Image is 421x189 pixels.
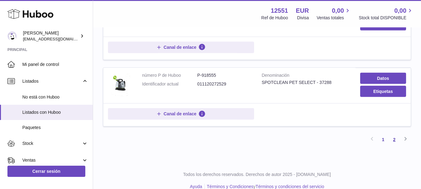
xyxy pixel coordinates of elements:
span: Ventas totales [317,15,351,21]
span: Mi panel de control [22,62,88,67]
span: Listados con Huboo [22,109,88,115]
dd: P-918555 [197,72,253,78]
div: SPOTCLEAN PET SELECT - 37288 [262,80,351,85]
img: internalAdmin-12551@internal.huboo.com [7,31,17,41]
div: Ref de Huboo [261,15,288,21]
span: Ventas [22,157,82,163]
a: Términos y condiciones del servicio [256,184,324,189]
dt: Identificador actual [142,81,197,87]
span: Canal de enlace [163,44,196,50]
a: Ayuda [190,184,202,189]
span: Paquetes [22,125,88,131]
span: 0,00 [394,7,406,15]
a: Cerrar sesión [7,166,85,177]
a: 0,00 Ventas totales [317,7,351,21]
div: Divisa [297,15,309,21]
img: SPOTCLEAN PET SELECT - 37288 [108,72,133,97]
p: Todos los derechos reservados. Derechos de autor 2025 - [DOMAIN_NAME] [98,172,416,177]
span: Listados [22,78,82,84]
span: Canal de enlace [163,111,196,117]
div: [PERSON_NAME] [23,30,79,42]
span: Stock [22,141,82,146]
button: Canal de enlace [108,108,254,119]
a: 0,00 Stock total DISPONIBLE [359,7,414,21]
a: Términos y Condiciones [207,184,253,189]
dt: número P de Huboo [142,72,197,78]
span: No está con Huboo [22,94,88,100]
button: Canal de enlace [108,42,254,53]
span: Stock total DISPONIBLE [359,15,414,21]
strong: Denominación [262,72,351,80]
a: 2 [389,134,400,145]
a: Datos [360,73,406,84]
dd: 011120272529 [197,81,253,87]
a: 1 [378,134,389,145]
button: Etiquetas [360,86,406,97]
span: 0,00 [332,7,344,15]
strong: 12551 [271,7,288,15]
strong: EUR [296,7,309,15]
span: [EMAIL_ADDRESS][DOMAIN_NAME] [23,36,91,41]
